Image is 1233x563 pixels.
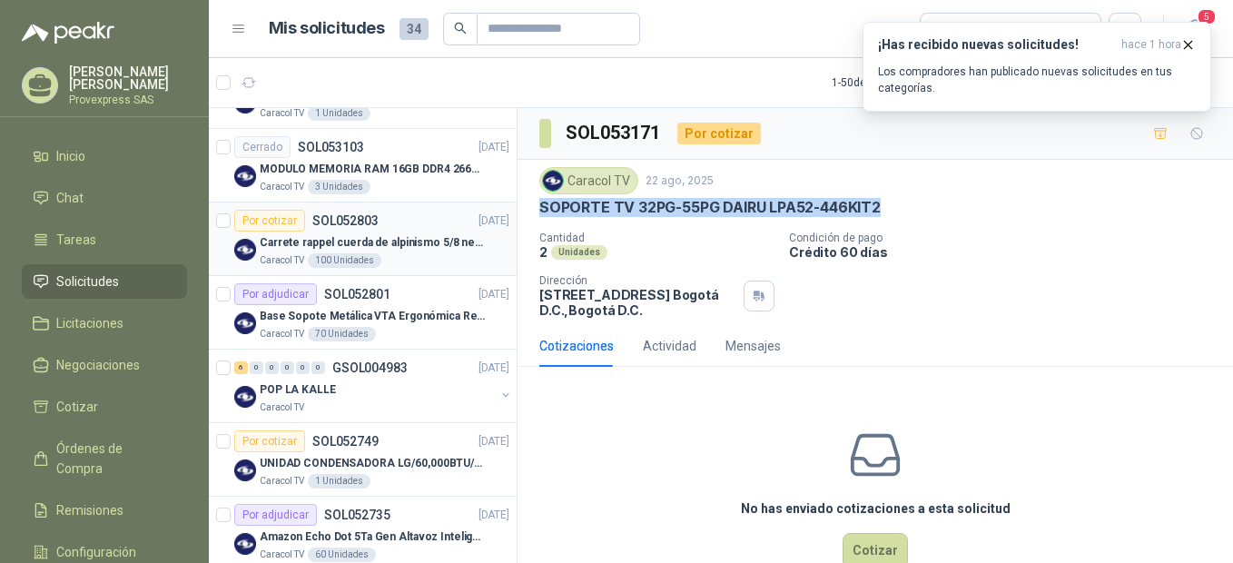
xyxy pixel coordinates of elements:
[22,306,187,341] a: Licitaciones
[281,361,294,374] div: 0
[260,161,486,178] p: MODULO MEMORIA RAM 16GB DDR4 2666 MHZ - PORTATIL
[478,212,509,230] p: [DATE]
[478,433,509,450] p: [DATE]
[646,173,714,190] p: 22 ago, 2025
[56,542,136,562] span: Configuración
[22,22,114,44] img: Logo peakr
[234,210,305,232] div: Por cotizar
[209,423,517,497] a: Por cotizarSOL052749[DATE] Company LogoUNIDAD CONDENSADORA LG/60,000BTU/220V/R410A: ICaracol TV1 ...
[260,474,304,489] p: Caracol TV
[539,198,881,217] p: SOPORTE TV 32PG-55PG DAIRU LPA52-446KIT2
[551,245,607,260] div: Unidades
[312,435,379,448] p: SOL052749
[332,361,408,374] p: GSOL004983
[22,493,187,528] a: Remisiones
[234,165,256,187] img: Company Logo
[234,357,513,415] a: 6 0 0 0 0 0 GSOL004983[DATE] Company LogoPOP LA KALLECaracol TV
[260,548,304,562] p: Caracol TV
[234,504,317,526] div: Por adjudicar
[56,500,123,520] span: Remisiones
[478,286,509,303] p: [DATE]
[56,355,140,375] span: Negociaciones
[324,509,390,521] p: SOL052735
[260,327,304,341] p: Caracol TV
[296,361,310,374] div: 0
[539,287,736,318] p: [STREET_ADDRESS] Bogotá D.C. , Bogotá D.C.
[478,139,509,156] p: [DATE]
[209,276,517,350] a: Por adjudicarSOL052801[DATE] Company LogoBase Sopote Metálica VTA Ergonómica Retráctil para Portá...
[878,37,1114,53] h3: ¡Has recibido nuevas solicitudes!
[234,386,256,408] img: Company Logo
[56,230,96,250] span: Tareas
[478,507,509,524] p: [DATE]
[56,313,123,333] span: Licitaciones
[677,123,761,144] div: Por cotizar
[539,336,614,356] div: Cotizaciones
[22,348,187,382] a: Negociaciones
[260,234,486,252] p: Carrete rappel cuerda de alpinismo 5/8 negra 16mm
[234,459,256,481] img: Company Logo
[932,19,970,39] div: Todas
[260,381,336,399] p: POP LA KALLE
[324,288,390,301] p: SOL052801
[260,528,486,546] p: Amazon Echo Dot 5Ta Gen Altavoz Inteligente Alexa Azul
[643,336,696,356] div: Actividad
[539,167,638,194] div: Caracol TV
[234,312,256,334] img: Company Logo
[789,232,1226,244] p: Condición de pago
[269,15,385,42] h1: Mis solicitudes
[234,136,291,158] div: Cerrado
[56,146,85,166] span: Inicio
[56,439,170,479] span: Órdenes de Compra
[234,283,317,305] div: Por adjudicar
[539,244,547,260] p: 2
[725,336,781,356] div: Mensajes
[260,308,486,325] p: Base Sopote Metálica VTA Ergonómica Retráctil para Portátil
[22,264,187,299] a: Solicitudes
[56,397,98,417] span: Cotizar
[543,171,563,191] img: Company Logo
[234,239,256,261] img: Company Logo
[22,390,187,424] a: Cotizar
[741,499,1011,519] h3: No has enviado cotizaciones a esta solicitud
[260,180,304,194] p: Caracol TV
[209,202,517,276] a: Por cotizarSOL052803[DATE] Company LogoCarrete rappel cuerda de alpinismo 5/8 negra 16mmCaracol T...
[863,22,1211,112] button: ¡Has recibido nuevas solicitudes!hace 1 hora Los compradores han publicado nuevas solicitudes en ...
[308,474,370,489] div: 1 Unidades
[22,431,187,486] a: Órdenes de Compra
[308,327,376,341] div: 70 Unidades
[265,361,279,374] div: 0
[539,232,774,244] p: Cantidad
[298,141,364,153] p: SOL053103
[539,274,736,287] p: Dirección
[878,64,1196,96] p: Los compradores han publicado nuevas solicitudes en tus categorías.
[260,400,304,415] p: Caracol TV
[260,106,304,121] p: Caracol TV
[312,214,379,227] p: SOL052803
[311,361,325,374] div: 0
[399,18,429,40] span: 34
[1179,13,1211,45] button: 5
[1121,37,1181,53] span: hace 1 hora
[308,180,370,194] div: 3 Unidades
[56,272,119,291] span: Solicitudes
[832,68,943,97] div: 1 - 50 de 173
[454,22,467,35] span: search
[69,65,187,91] p: [PERSON_NAME] [PERSON_NAME]
[22,222,187,257] a: Tareas
[234,361,248,374] div: 6
[478,360,509,377] p: [DATE]
[69,94,187,105] p: Provexpress SAS
[22,181,187,215] a: Chat
[56,188,84,208] span: Chat
[1197,8,1217,25] span: 5
[566,119,663,147] h3: SOL053171
[260,253,304,268] p: Caracol TV
[234,533,256,555] img: Company Logo
[250,361,263,374] div: 0
[234,430,305,452] div: Por cotizar
[209,129,517,202] a: CerradoSOL053103[DATE] Company LogoMODULO MEMORIA RAM 16GB DDR4 2666 MHZ - PORTATILCaracol TV3 Un...
[308,106,370,121] div: 1 Unidades
[260,455,486,472] p: UNIDAD CONDENSADORA LG/60,000BTU/220V/R410A: I
[789,244,1226,260] p: Crédito 60 días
